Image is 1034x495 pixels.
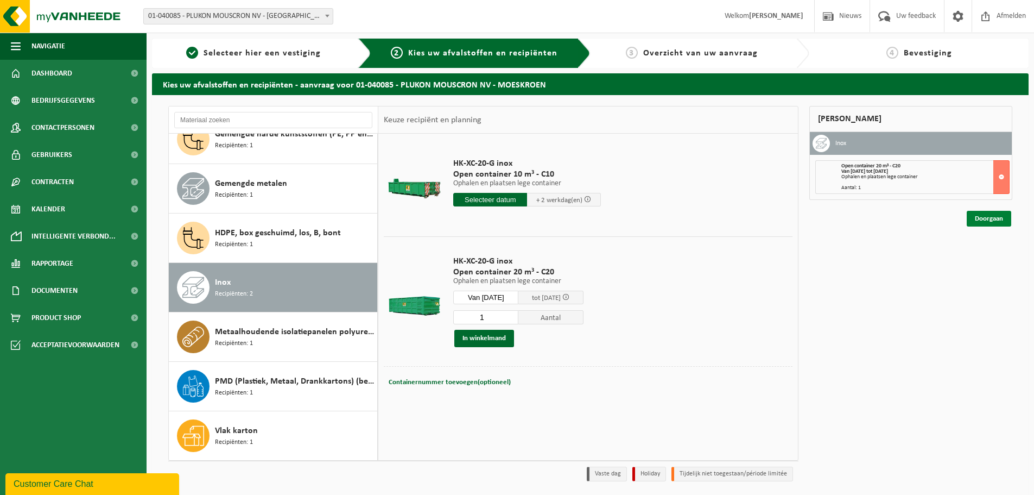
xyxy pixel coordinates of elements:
span: Recipiënten: 1 [215,190,253,200]
button: Vlak karton Recipiënten: 1 [169,411,378,460]
input: Materiaal zoeken [174,112,372,128]
strong: Van [DATE] tot [DATE] [841,168,888,174]
button: Metaalhoudende isolatiepanelen polyurethaan (PU) Recipiënten: 1 [169,312,378,362]
a: 1Selecteer hier een vestiging [157,47,350,60]
button: Containernummer toevoegen(optioneel) [388,375,512,390]
span: Selecteer hier een vestiging [204,49,321,58]
span: HK-XC-20-G inox [453,158,601,169]
span: Contactpersonen [31,114,94,141]
span: tot [DATE] [532,295,561,302]
span: Open container 20 m³ - C20 [841,163,900,169]
h2: Kies uw afvalstoffen en recipiënten - aanvraag voor 01-040085 - PLUKON MOUSCRON NV - MOESKROEN [152,73,1029,95]
span: Dashboard [31,60,72,87]
span: Open container 10 m³ - C10 [453,169,601,180]
span: Rapportage [31,250,73,277]
span: Gemengde metalen [215,177,287,190]
span: 1 [186,47,198,59]
a: Doorgaan [967,211,1011,227]
span: Inox [215,276,231,289]
li: Tijdelijk niet toegestaan/période limitée [671,467,793,481]
span: Gemengde harde kunststoffen (PE, PP en PVC), recycleerbaar (industrieel) [215,128,375,141]
span: HDPE, box geschuimd, los, B, bont [215,227,341,240]
span: Containernummer toevoegen(optioneel) [389,379,511,386]
h3: Inox [835,135,846,152]
button: Gemengde harde kunststoffen (PE, PP en PVC), recycleerbaar (industrieel) Recipiënten: 1 [169,115,378,164]
span: Navigatie [31,33,65,60]
span: Recipiënten: 2 [215,289,253,299]
span: Aantal [518,310,583,324]
li: Vaste dag [587,467,627,481]
span: 01-040085 - PLUKON MOUSCRON NV - MOESKROEN [144,9,333,24]
span: Recipiënten: 1 [215,388,253,398]
span: Intelligente verbond... [31,223,116,250]
span: Gebruikers [31,141,72,168]
input: Selecteer datum [453,193,527,206]
span: 2 [391,47,403,59]
span: 01-040085 - PLUKON MOUSCRON NV - MOESKROEN [143,8,333,24]
span: Overzicht van uw aanvraag [643,49,758,58]
p: Ophalen en plaatsen lege container [453,180,601,187]
div: Ophalen en plaatsen lege container [841,174,1009,180]
span: Recipiënten: 1 [215,339,253,349]
li: Holiday [632,467,666,481]
button: In winkelmand [454,330,514,347]
span: Documenten [31,277,78,304]
span: Recipiënten: 1 [215,240,253,250]
span: Acceptatievoorwaarden [31,331,119,359]
button: PMD (Plastiek, Metaal, Drankkartons) (bedrijven) Recipiënten: 1 [169,362,378,411]
div: Keuze recipiënt en planning [378,106,487,134]
span: Contracten [31,168,74,196]
span: Bevestiging [904,49,952,58]
span: Open container 20 m³ - C20 [453,267,583,278]
span: 3 [626,47,638,59]
span: Product Shop [31,304,81,331]
span: Kies uw afvalstoffen en recipiënten [408,49,557,58]
p: Ophalen en plaatsen lege container [453,278,583,285]
iframe: chat widget [5,471,181,495]
span: Recipiënten: 1 [215,437,253,448]
strong: [PERSON_NAME] [749,12,803,20]
div: [PERSON_NAME] [809,106,1012,132]
span: Kalender [31,196,65,223]
span: + 2 werkdag(en) [536,197,582,204]
span: Metaalhoudende isolatiepanelen polyurethaan (PU) [215,325,375,339]
span: Vlak karton [215,424,258,437]
span: 4 [886,47,898,59]
button: HDPE, box geschuimd, los, B, bont Recipiënten: 1 [169,214,378,263]
input: Selecteer datum [453,291,518,304]
div: Aantal: 1 [841,185,1009,191]
button: Inox Recipiënten: 2 [169,263,378,312]
button: Gemengde metalen Recipiënten: 1 [169,164,378,214]
span: Bedrijfsgegevens [31,87,95,114]
span: PMD (Plastiek, Metaal, Drankkartons) (bedrijven) [215,375,375,388]
span: Recipiënten: 1 [215,141,253,151]
span: HK-XC-20-G inox [453,256,583,267]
